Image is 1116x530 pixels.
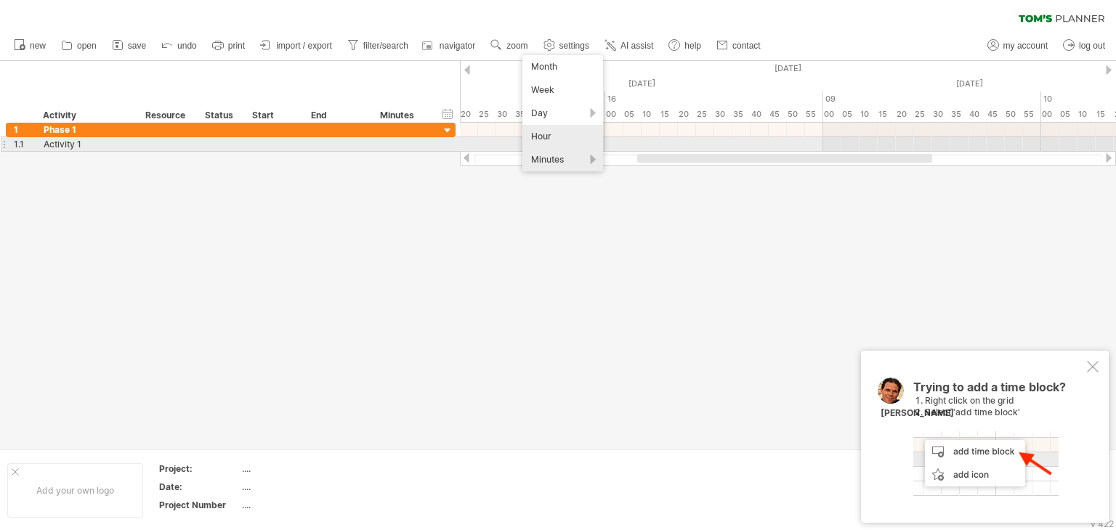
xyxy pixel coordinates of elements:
div: 00 [1041,107,1059,122]
div: 30 [496,107,514,122]
div: 35 [950,107,969,122]
a: print [209,36,249,55]
span: settings [559,41,589,51]
div: Project: [159,462,239,475]
a: import / export [256,36,336,55]
div: 00 [605,107,623,122]
span: zoom [506,41,527,51]
div: Resource [145,108,190,123]
span: my account [1003,41,1048,51]
div: Start [252,108,296,123]
div: 25 [914,107,932,122]
div: 09 [823,91,1041,107]
div: Minutes [363,108,432,123]
div: 15 [1096,107,1114,122]
div: End [311,108,355,123]
a: my account [984,36,1052,55]
div: Week [522,78,603,102]
a: undo [158,36,201,55]
div: 1 [14,123,36,136]
span: AI assist [620,41,653,51]
li: Right click on the grid [925,395,1084,407]
a: AI assist [601,36,658,55]
div: 40 [969,107,987,122]
div: .... [242,499,364,511]
div: Status [205,108,237,123]
span: save [128,41,146,51]
div: 35 [514,107,533,122]
div: .... [242,462,364,475]
div: Phase 1 [44,123,131,136]
span: Trying to add a time block? [913,380,1066,401]
span: navigator [440,41,475,51]
div: 05 [1059,107,1077,122]
div: 35 [732,107,751,122]
div: .... [242,481,364,493]
div: 10 [642,107,660,122]
div: Add your own logo [7,463,143,518]
div: 55 [805,107,823,122]
a: help [665,36,705,55]
a: navigator [420,36,480,55]
div: 40 [751,107,769,122]
div: Month [522,55,603,78]
div: [PERSON_NAME] [881,407,954,420]
a: new [10,36,50,55]
div: 25 [696,107,714,122]
a: save [108,36,150,55]
div: 20 [896,107,914,122]
div: 50 [1005,107,1023,122]
div: 10 [860,107,878,122]
div: 50 [787,107,805,122]
span: contact [732,41,761,51]
div: 15 [660,107,678,122]
div: Minutes [522,148,603,171]
div: 25 [478,107,496,122]
div: 05 [841,107,860,122]
div: 30 [932,107,950,122]
div: 00 [823,107,841,122]
span: log out [1079,41,1105,51]
div: 1.1 [14,137,36,151]
span: undo [177,41,197,51]
div: Hour [522,125,603,148]
a: open [57,36,101,55]
a: settings [540,36,594,55]
div: 15 [387,91,605,107]
a: contact [713,36,765,55]
div: Project Number [159,499,239,511]
div: 20 [460,107,478,122]
a: zoom [487,36,532,55]
div: 16 [605,91,823,107]
div: Activity [43,108,130,123]
span: print [228,41,245,51]
div: 45 [987,107,1005,122]
a: filter/search [344,36,413,55]
div: 30 [714,107,732,122]
li: Select 'add time block' [925,407,1084,419]
span: filter/search [363,41,408,51]
div: 05 [623,107,642,122]
span: import / export [276,41,332,51]
div: 45 [769,107,787,122]
div: 20 [678,107,696,122]
span: new [30,41,46,51]
div: 15 [878,107,896,122]
div: Activity 1 [44,137,131,151]
div: Day [522,102,603,125]
div: 55 [1023,107,1041,122]
span: open [77,41,97,51]
span: help [684,41,701,51]
div: Date: [159,481,239,493]
a: log out [1059,36,1109,55]
div: 10 [1077,107,1096,122]
div: v 422 [1091,518,1114,529]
